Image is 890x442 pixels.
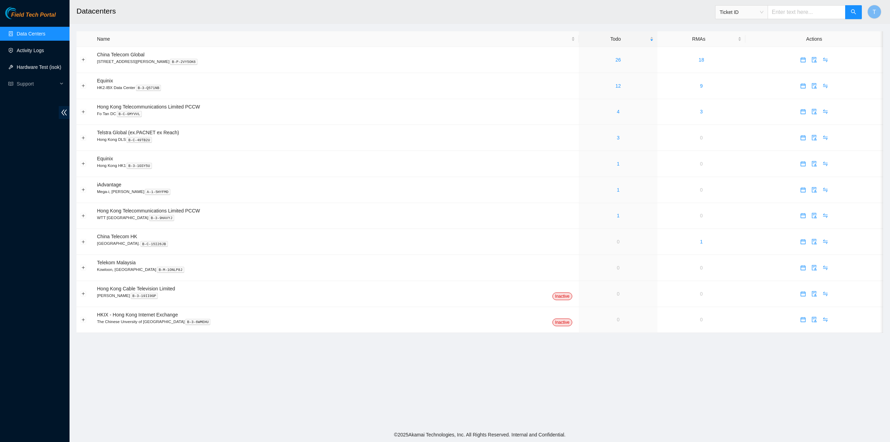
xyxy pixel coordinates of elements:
p: HK2-IBX Data Center [97,85,575,91]
button: Expand row [81,57,86,63]
span: audit [809,239,819,244]
button: Expand row [81,135,86,140]
button: calendar [798,262,809,273]
a: audit [809,239,820,244]
span: iAdvantage [97,182,121,187]
a: 0 [617,317,620,322]
a: swap [820,291,831,297]
button: Expand row [81,291,86,297]
a: calendar [798,213,809,218]
p: Hong Kong HK1 [97,162,575,169]
a: 0 [617,291,620,297]
p: Hong Kong DLS [97,136,575,143]
a: audit [809,317,820,322]
p: Kowloon, [GEOGRAPHIC_DATA] [97,266,575,273]
button: calendar [798,210,809,221]
span: calendar [798,291,808,297]
button: audit [809,132,820,143]
span: audit [809,317,819,322]
p: The Chinese Unversity of [GEOGRAPHIC_DATA] [97,319,575,325]
a: audit [809,213,820,218]
th: Actions [745,31,883,47]
a: 18 [699,57,704,63]
button: Expand row [81,187,86,193]
a: swap [820,57,831,63]
a: calendar [798,161,809,167]
a: audit [809,135,820,140]
a: calendar [798,317,809,322]
span: Telekom Malaysia [97,260,136,265]
a: Akamai TechnologiesField Tech Portal [5,13,56,22]
p: Fo Tan DC [97,111,575,117]
span: calendar [798,317,808,322]
a: 0 [700,135,703,140]
span: calendar [798,57,808,63]
a: swap [820,239,831,244]
kbd: B-3-6WMEHU [185,319,210,325]
a: swap [820,213,831,218]
span: audit [809,213,819,218]
kbd: B-C-15I26JB [140,241,168,247]
span: calendar [798,239,808,244]
p: Mega-i, [PERSON_NAME] [97,188,575,195]
a: 0 [700,187,703,193]
span: calendar [798,161,808,167]
button: swap [820,314,831,325]
span: audit [809,161,819,167]
button: audit [809,106,820,117]
a: calendar [798,291,809,297]
span: audit [809,187,819,193]
a: swap [820,83,831,89]
a: audit [809,265,820,271]
p: [PERSON_NAME] [97,292,575,299]
a: swap [820,109,831,114]
button: swap [820,106,831,117]
a: Data Centers [17,31,45,37]
span: calendar [798,187,808,193]
span: swap [820,161,831,167]
a: calendar [798,265,809,271]
a: swap [820,317,831,322]
p: WTT [GEOGRAPHIC_DATA] [97,215,575,221]
a: 3 [700,109,703,114]
button: calendar [798,314,809,325]
span: China Telecom Global [97,52,145,57]
button: T [867,5,881,19]
a: 0 [700,291,703,297]
span: calendar [798,109,808,114]
button: swap [820,184,831,195]
span: audit [809,265,819,271]
span: Hong Kong Cable Television Limited [97,286,175,291]
button: swap [820,158,831,169]
button: audit [809,158,820,169]
a: swap [820,135,831,140]
span: Field Tech Portal [11,12,56,18]
a: 26 [615,57,621,63]
button: Expand row [81,317,86,322]
p: [GEOGRAPHIC_DATA]. [97,240,575,247]
button: audit [809,54,820,65]
a: calendar [798,109,809,114]
a: 0 [617,239,620,244]
span: calendar [798,83,808,89]
button: audit [809,314,820,325]
a: audit [809,109,820,114]
button: swap [820,236,831,247]
span: Hong Kong Telecommunications Limited PCCW [97,104,200,110]
footer: © 2025 Akamai Technologies, Inc. All Rights Reserved. Internal and Confidential. [70,427,890,442]
button: calendar [798,288,809,299]
button: calendar [798,236,809,247]
button: swap [820,54,831,65]
span: T [873,8,876,16]
a: audit [809,187,820,193]
span: audit [809,291,819,297]
kbd: B-3-19II0GP [131,293,158,299]
button: Expand row [81,239,86,244]
button: Expand row [81,213,86,218]
button: swap [820,132,831,143]
a: calendar [798,83,809,89]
